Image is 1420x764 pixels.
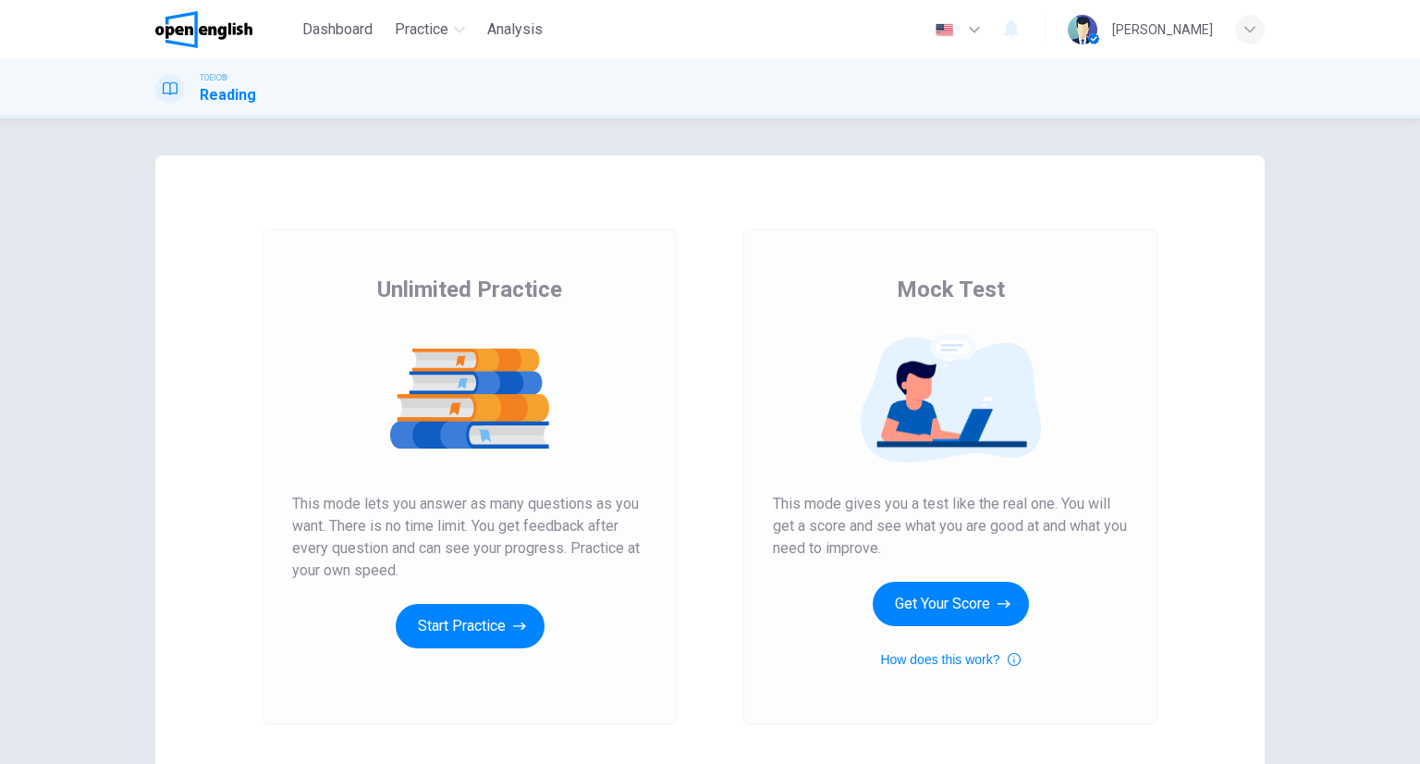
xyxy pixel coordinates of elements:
[1112,18,1213,41] div: [PERSON_NAME]
[292,493,647,582] span: This mode lets you answer as many questions as you want. There is no time limit. You get feedback...
[396,604,545,648] button: Start Practice
[773,493,1128,560] span: This mode gives you a test like the real one. You will get a score and see what you are good at a...
[155,11,295,48] a: OpenEnglish logo
[387,13,472,46] button: Practice
[295,13,380,46] button: Dashboard
[873,582,1029,626] button: Get Your Score
[395,18,448,41] span: Practice
[200,71,227,84] span: TOEIC®
[377,275,562,304] span: Unlimited Practice
[200,84,256,106] h1: Reading
[897,275,1005,304] span: Mock Test
[880,648,1020,671] button: How does this work?
[487,18,543,41] span: Analysis
[302,18,373,41] span: Dashboard
[933,23,956,37] img: en
[155,11,252,48] img: OpenEnglish logo
[1068,15,1097,44] img: Profile picture
[480,13,550,46] button: Analysis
